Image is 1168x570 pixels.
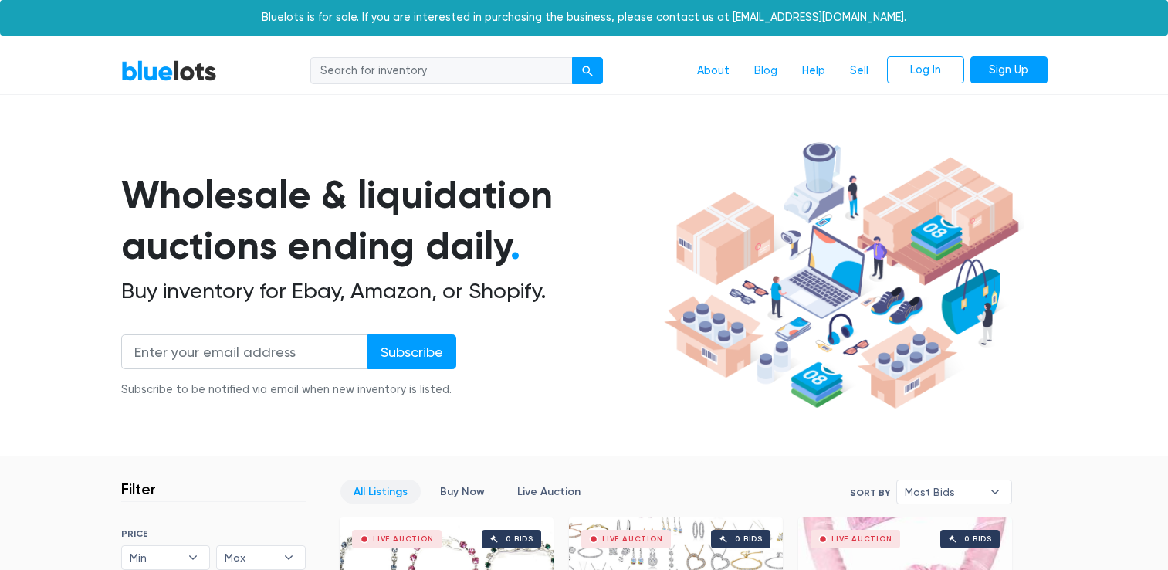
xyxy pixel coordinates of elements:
[121,480,156,498] h3: Filter
[742,56,790,86] a: Blog
[850,486,890,500] label: Sort By
[225,546,276,569] span: Max
[970,56,1048,84] a: Sign Up
[367,334,456,369] input: Subscribe
[310,57,573,85] input: Search for inventory
[602,535,663,543] div: Live Auction
[121,59,217,82] a: BlueLots
[510,222,520,269] span: .
[964,535,992,543] div: 0 bids
[790,56,838,86] a: Help
[121,528,306,539] h6: PRICE
[979,480,1011,504] b: ▾
[506,535,533,543] div: 0 bids
[685,56,742,86] a: About
[130,546,181,569] span: Min
[340,480,421,504] a: All Listings
[121,278,658,304] h2: Buy inventory for Ebay, Amazon, or Shopify.
[177,546,209,569] b: ▾
[735,535,763,543] div: 0 bids
[121,169,658,272] h1: Wholesale & liquidation auctions ending daily
[427,480,498,504] a: Buy Now
[887,56,964,84] a: Log In
[121,382,456,399] div: Subscribe to be notified via email when new inventory is listed.
[504,480,594,504] a: Live Auction
[373,535,434,543] div: Live Auction
[658,135,1024,416] img: hero-ee84e7d0318cb26816c560f6b4441b76977f77a177738b4e94f68c95b2b83dbb.png
[121,334,368,369] input: Enter your email address
[831,535,892,543] div: Live Auction
[905,480,982,504] span: Most Bids
[273,546,305,569] b: ▾
[838,56,881,86] a: Sell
